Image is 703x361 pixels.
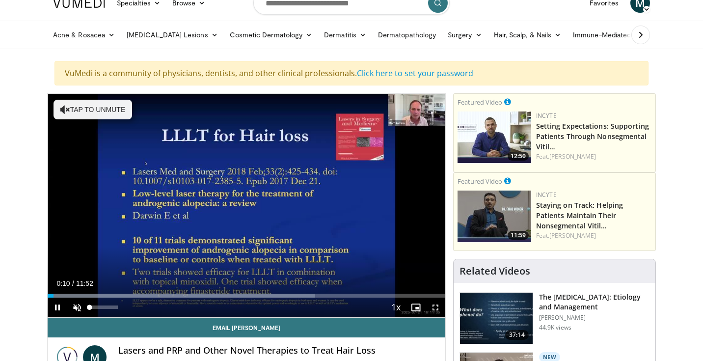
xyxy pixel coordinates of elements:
div: VuMedi is a community of physicians, dentists, and other clinical professionals. [54,61,649,85]
p: [PERSON_NAME] [539,314,649,322]
a: Incyte [536,191,557,199]
button: Pause [48,298,67,317]
small: Featured Video [458,98,502,107]
button: Unmute [67,298,87,317]
div: Progress Bar [48,294,445,298]
div: Feat. [536,152,651,161]
button: Playback Rate [386,298,406,317]
a: 11:59 [458,191,531,242]
span: / [72,279,74,287]
img: fe0751a3-754b-4fa7-bfe3-852521745b57.png.150x105_q85_crop-smart_upscale.jpg [458,191,531,242]
a: [PERSON_NAME] [549,231,596,240]
button: Enable picture-in-picture mode [406,298,426,317]
a: Surgery [442,25,488,45]
span: 0:10 [56,279,70,287]
a: Hair, Scalp, & Nails [488,25,567,45]
img: 98b3b5a8-6d6d-4e32-b979-fd4084b2b3f2.png.150x105_q85_crop-smart_upscale.jpg [458,111,531,163]
a: Incyte [536,111,557,120]
span: 37:14 [505,330,529,340]
div: Volume Level [89,305,117,309]
a: Email [PERSON_NAME] [48,318,445,337]
a: Dermatopathology [372,25,442,45]
a: Dermatitis [318,25,372,45]
h3: The [MEDICAL_DATA]: Etiology and Management [539,292,649,312]
a: Click here to set your password [357,68,473,79]
h4: Related Videos [460,265,530,277]
a: 37:14 The [MEDICAL_DATA]: Etiology and Management [PERSON_NAME] 44.9K views [460,292,649,344]
div: Feat. [536,231,651,240]
a: Acne & Rosacea [47,25,121,45]
a: Immune-Mediated [567,25,647,45]
span: 11:59 [508,231,529,240]
button: Tap to unmute [54,100,132,119]
a: Setting Expectations: Supporting Patients Through Nonsegmental Vitil… [536,121,649,151]
span: 11:52 [76,279,93,287]
a: [MEDICAL_DATA] Lesions [121,25,224,45]
small: Featured Video [458,177,502,186]
span: 12:50 [508,152,529,161]
a: Staying on Track: Helping Patients Maintain Their Nonsegmental Vitil… [536,200,623,230]
a: Cosmetic Dermatology [224,25,318,45]
video-js: Video Player [48,94,445,318]
a: 12:50 [458,111,531,163]
a: [PERSON_NAME] [549,152,596,161]
p: 44.9K views [539,324,571,332]
h4: Lasers and PRP and Other Novel Therapies to Treat Hair Loss [118,345,437,356]
img: c5af237d-e68a-4dd3-8521-77b3daf9ece4.150x105_q85_crop-smart_upscale.jpg [460,293,533,344]
button: Fullscreen [426,298,445,317]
